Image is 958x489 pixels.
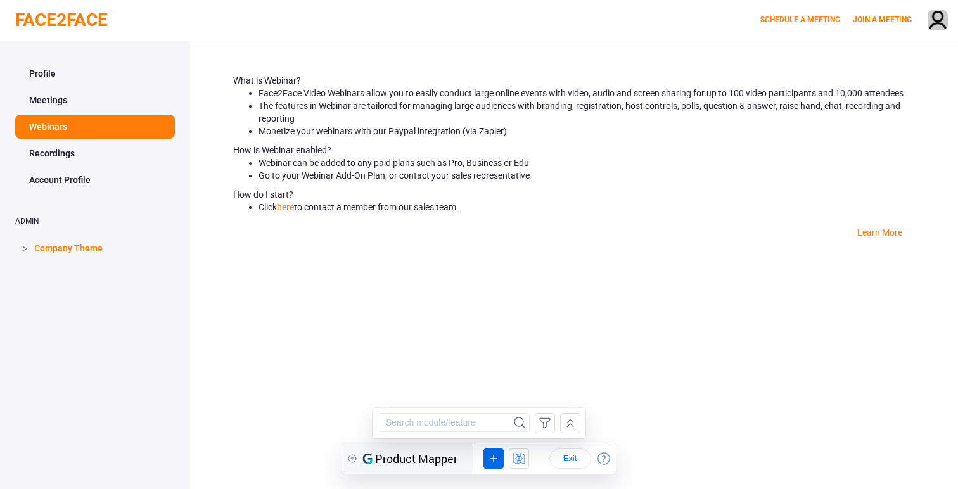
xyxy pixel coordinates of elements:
[928,11,947,32] img: avatar.710606db.png
[15,217,175,225] h2: ADMIN
[853,15,912,24] a: JOIN A MEETING
[218,10,238,20] span: Exit
[23,242,27,255] span: >
[857,227,902,238] a: Learn More
[6,5,139,24] input: Search module/feature
[233,188,915,201] p: How do I start?
[259,125,915,137] li: Monetize your webinars with our Paypal integration (via Zapier)
[15,141,175,165] a: Recordings
[15,88,175,112] a: Meetings
[34,235,103,259] span: Company Theme
[259,87,915,99] li: Face2Face Video Webinars allow you to easily conduct large online events with video, audio and sc...
[259,169,915,182] li: Go to your Webinar Add-On Plan, or contact your sales representative
[15,115,175,139] a: Webinars
[277,202,294,212] a: here
[259,156,915,169] li: Webinar can be added to any paid plans such as Pro, Business or Edu
[15,61,175,86] a: Profile
[259,99,915,125] li: The features in Webinar are tailored for managing large audiences with branding, registration, ho...
[259,201,915,213] li: Click to contact a member from our sales team.
[207,5,249,25] button: Exit
[760,15,840,24] a: SCHEDULE A MEETING
[15,168,175,192] a: Account Profile
[15,10,108,30] a: FACE2FACE
[233,144,915,156] p: How is Webinar enabled?
[233,74,915,87] p: What is Webinar?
